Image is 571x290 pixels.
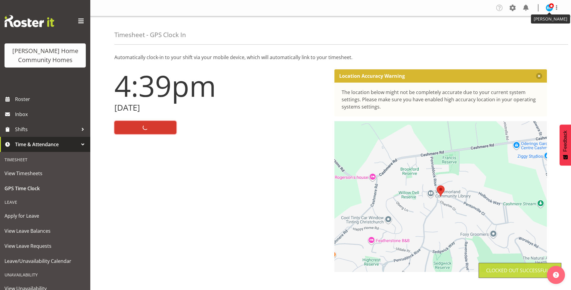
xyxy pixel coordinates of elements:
[2,166,89,181] a: View Timesheets
[563,131,568,152] span: Feedback
[114,31,186,38] h4: Timesheet - GPS Clock In
[5,15,54,27] img: Rosterit website logo
[11,46,80,65] div: [PERSON_NAME] Home Community Homes
[546,4,553,11] img: barbara-dunlop8515.jpg
[553,272,559,278] img: help-xxl-2.png
[5,226,86,235] span: View Leave Balances
[15,125,78,134] span: Shifts
[5,241,86,251] span: View Leave Requests
[339,73,405,79] p: Location Accuracy Warning
[2,254,89,269] a: Leave/Unavailability Calendar
[114,69,327,102] h1: 4:39pm
[5,169,86,178] span: View Timesheets
[2,196,89,208] div: Leave
[114,103,327,112] h2: [DATE]
[114,54,547,61] p: Automatically clock-in to your shift via your mobile device, which will automatically link to you...
[560,125,571,165] button: Feedback - Show survey
[15,140,78,149] span: Time & Attendance
[5,211,86,220] span: Apply for Leave
[2,238,89,254] a: View Leave Requests
[2,223,89,238] a: View Leave Balances
[2,269,89,281] div: Unavailability
[2,181,89,196] a: GPS Time Clock
[5,184,86,193] span: GPS Time Clock
[536,73,542,79] button: Close message
[2,153,89,166] div: Timesheet
[5,257,86,266] span: Leave/Unavailability Calendar
[2,208,89,223] a: Apply for Leave
[15,95,87,104] span: Roster
[342,89,540,110] div: The location below might not be completely accurate due to your current system settings. Please m...
[15,110,87,119] span: Inbox
[486,267,554,274] div: Clocked out Successfully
